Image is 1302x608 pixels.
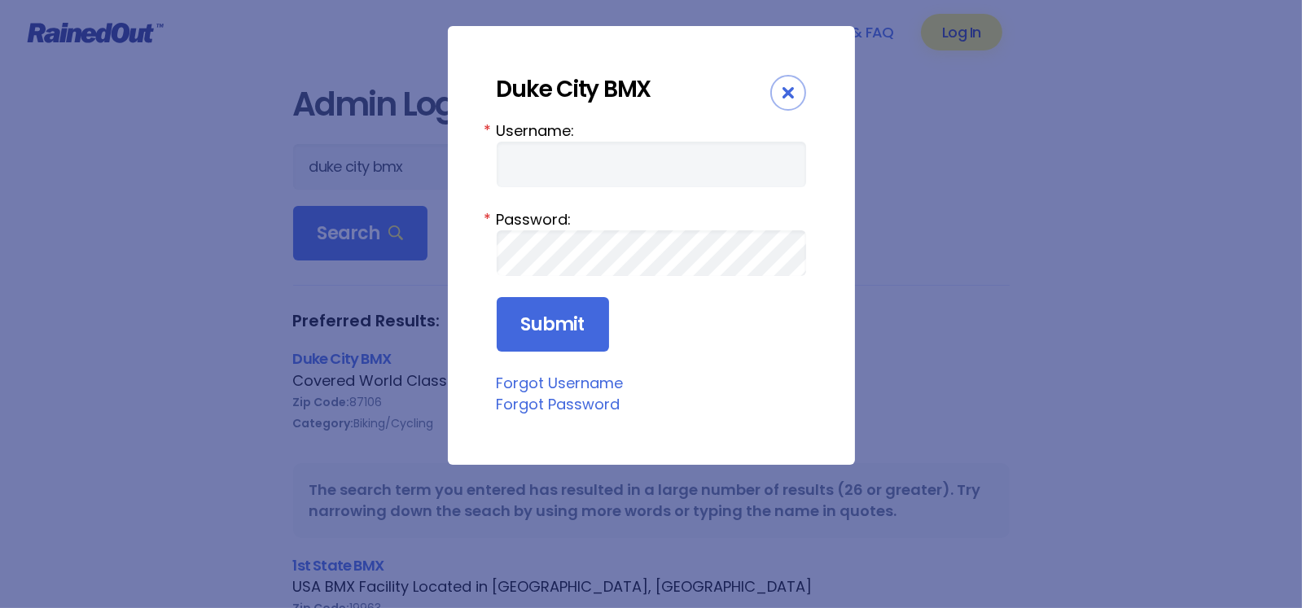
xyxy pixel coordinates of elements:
a: Forgot Password [497,394,620,414]
div: Duke City BMX [497,75,770,103]
a: Forgot Username [497,373,624,393]
div: Close [770,75,806,111]
input: Submit [497,297,609,352]
label: Password: [497,208,806,230]
label: Username: [497,120,806,142]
